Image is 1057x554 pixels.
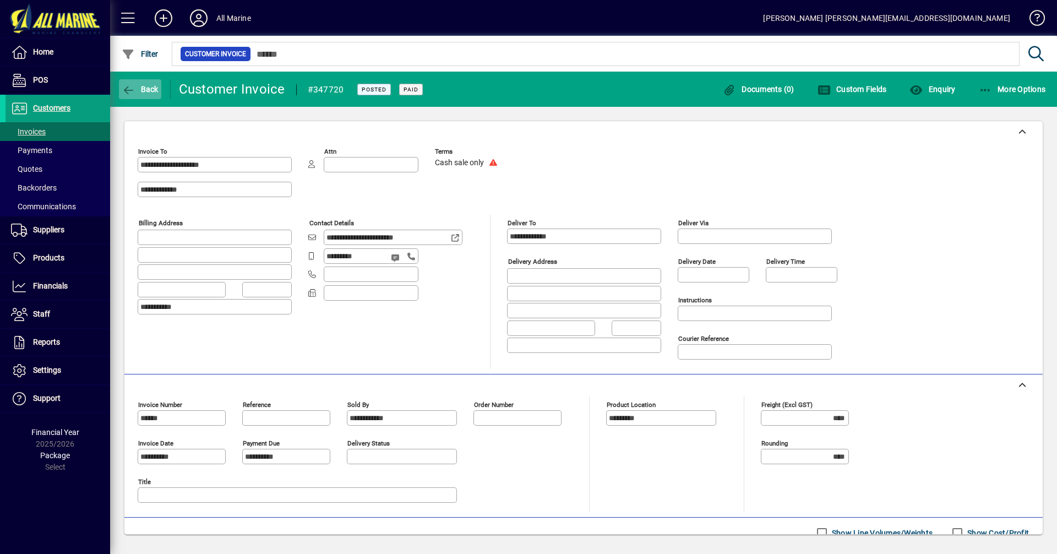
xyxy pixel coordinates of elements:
span: Backorders [11,183,57,192]
span: Terms [435,148,501,155]
a: Backorders [6,178,110,197]
span: Products [33,253,64,262]
span: Financial Year [31,428,79,437]
a: POS [6,67,110,94]
span: Invoices [11,127,46,136]
span: Home [33,47,53,56]
mat-label: Order number [474,401,514,409]
mat-label: Sold by [347,401,369,409]
mat-label: Payment due [243,439,280,447]
span: Financials [33,281,68,290]
span: Paid [404,86,418,93]
app-page-header-button: Back [110,79,171,99]
span: Posted [362,86,386,93]
a: Suppliers [6,216,110,244]
mat-label: Invoice To [138,148,167,155]
div: Customer Invoice [179,80,285,98]
button: Filter [119,44,161,64]
a: Financials [6,273,110,300]
span: Cash sale only [435,159,484,167]
mat-label: Reference [243,401,271,409]
button: Back [119,79,161,99]
span: Customer Invoice [185,48,246,59]
span: Communications [11,202,76,211]
mat-label: Invoice date [138,439,173,447]
span: Payments [11,146,52,155]
a: Invoices [6,122,110,141]
span: Reports [33,338,60,346]
button: Enquiry [907,79,958,99]
button: Documents (0) [720,79,797,99]
a: Products [6,245,110,272]
button: More Options [976,79,1049,99]
a: Communications [6,197,110,216]
a: Home [6,39,110,66]
mat-label: Title [138,478,151,486]
mat-label: Attn [324,148,336,155]
mat-label: Delivery date [678,258,716,265]
mat-label: Delivery status [347,439,390,447]
span: POS [33,75,48,84]
span: Back [122,85,159,94]
button: Add [146,8,181,28]
span: Documents (0) [723,85,794,94]
span: Suppliers [33,225,64,234]
span: Filter [122,50,159,58]
div: All Marine [216,9,251,27]
mat-label: Freight (excl GST) [761,401,813,409]
mat-label: Rounding [761,439,788,447]
div: [PERSON_NAME] [PERSON_NAME][EMAIL_ADDRESS][DOMAIN_NAME] [763,9,1010,27]
span: Enquiry [909,85,955,94]
label: Show Cost/Profit [965,528,1029,539]
span: Customers [33,104,70,112]
mat-label: Courier Reference [678,335,729,343]
span: Custom Fields [818,85,887,94]
span: Staff [33,309,50,318]
span: Package [40,451,70,460]
span: Settings [33,366,61,374]
span: More Options [979,85,1046,94]
mat-label: Delivery time [766,258,805,265]
mat-label: Instructions [678,296,712,304]
mat-label: Deliver To [508,219,536,227]
a: Knowledge Base [1021,2,1043,38]
div: #347720 [308,81,344,99]
a: Staff [6,301,110,328]
button: Custom Fields [815,79,890,99]
label: Show Line Volumes/Weights [830,528,933,539]
span: Support [33,394,61,403]
a: Payments [6,141,110,160]
a: Quotes [6,160,110,178]
button: Send SMS [383,245,410,271]
span: Quotes [11,165,42,173]
mat-label: Product location [607,401,656,409]
a: Settings [6,357,110,384]
mat-label: Invoice number [138,401,182,409]
button: Profile [181,8,216,28]
a: Reports [6,329,110,356]
a: Support [6,385,110,412]
mat-label: Deliver via [678,219,709,227]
